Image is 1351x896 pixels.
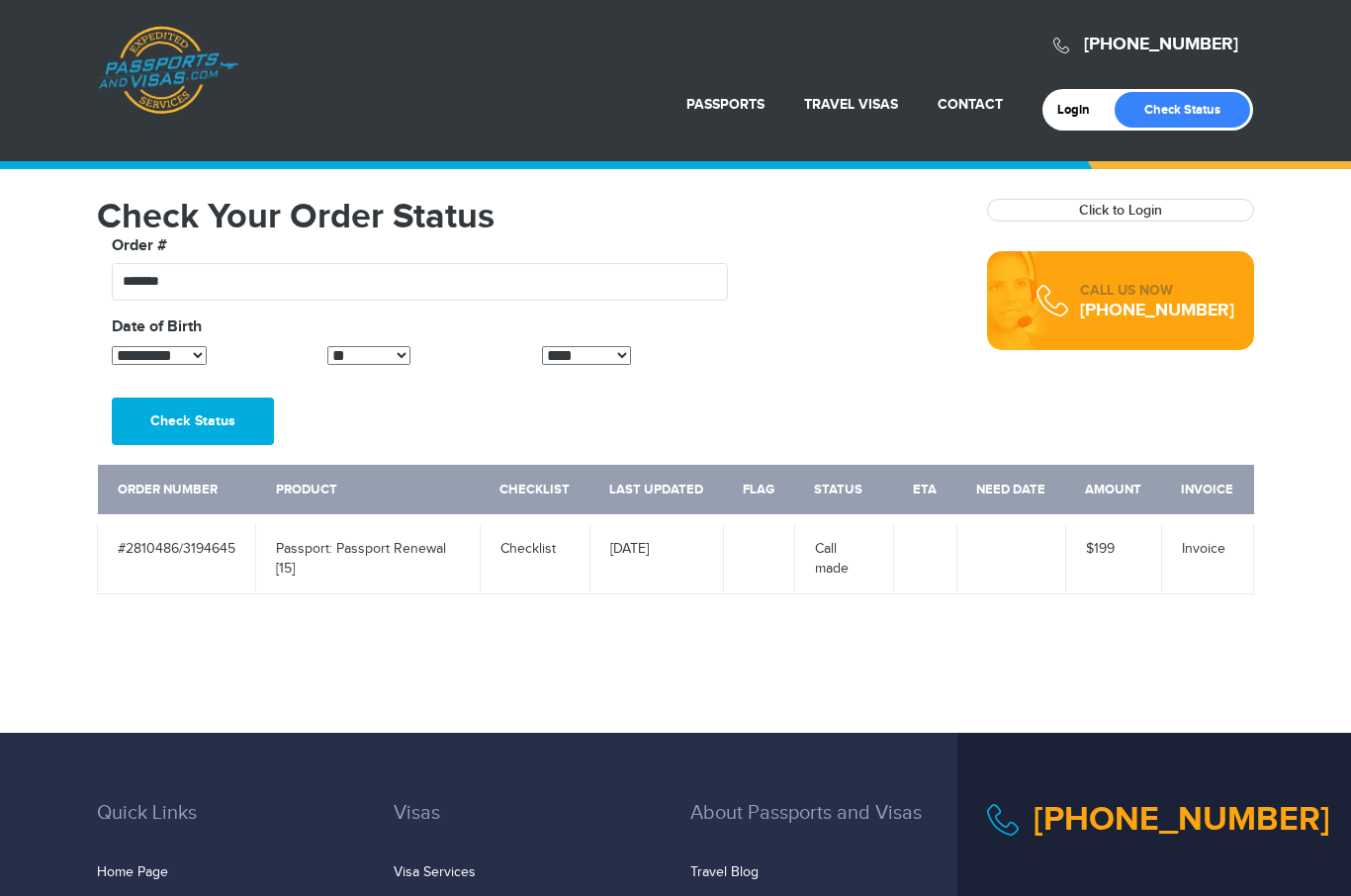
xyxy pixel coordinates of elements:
a: Travel Blog [690,864,759,880]
td: Passport: Passport Renewal [15] [256,519,481,594]
td: #2810486/3194645 [98,519,256,594]
a: Check Status [1115,92,1250,128]
label: Date of Birth [112,315,202,339]
th: ETA [893,465,956,519]
th: Last Updated [589,465,723,519]
th: Checklist [480,465,589,519]
a: Visa Services [394,864,476,880]
h3: Quick Links [97,802,364,853]
td: Call made [794,519,893,594]
a: [PHONE_NUMBER] [1080,300,1234,321]
button: Check Status [112,398,274,445]
h1: Check Your Order Status [97,199,957,234]
th: Invoice [1161,465,1253,519]
a: Passports & [DOMAIN_NAME] [98,26,238,115]
a: Invoice [1182,541,1225,557]
th: Product [256,465,481,519]
th: Order Number [98,465,256,519]
td: $199 [1065,519,1161,594]
a: Home Page [97,864,168,880]
th: Amount [1065,465,1161,519]
th: Need Date [956,465,1065,519]
a: Travel Visas [804,96,898,113]
a: [PHONE_NUMBER] [1084,34,1238,55]
th: Status [794,465,893,519]
div: CALL US NOW [1080,281,1234,301]
a: [PHONE_NUMBER] [1034,799,1330,840]
a: Checklist [500,541,556,557]
a: Contact [938,96,1003,113]
a: Login [1057,102,1104,118]
td: [DATE] [589,519,723,594]
label: Order # [112,234,167,258]
a: Click to Login [1079,202,1162,219]
th: Flag [723,465,794,519]
a: Passports [686,96,765,113]
h3: About Passports and Visas [690,802,957,853]
h3: Visas [394,802,661,853]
